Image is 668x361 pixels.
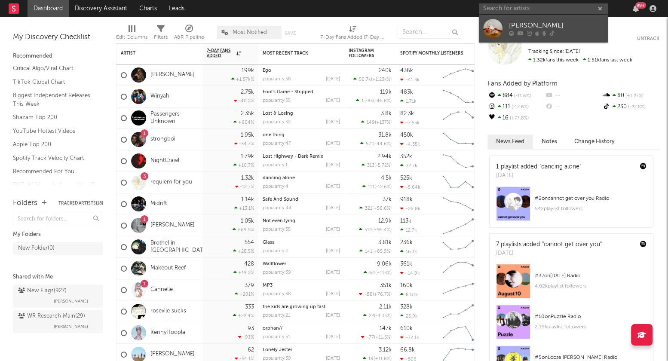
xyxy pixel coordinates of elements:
[13,272,103,282] div: Shared with Me
[263,77,291,82] div: popularity: 58
[624,94,643,98] span: +1.27 %
[320,21,385,46] div: 7-Day Fans Added (7-Day Fans Added)
[566,135,623,149] button: Change History
[263,219,295,223] a: Not even lying
[439,279,478,301] svg: Chart title
[263,262,286,266] a: Wallflower
[365,206,372,211] span: 321
[535,312,647,322] div: # 10 on Puzzle Radio
[361,119,392,125] div: ( )
[400,111,414,116] div: 82.3k
[150,200,167,208] a: Midrift
[263,206,291,211] div: popularity: 44
[150,71,195,79] a: [PERSON_NAME]
[400,184,420,190] div: -5.64k
[150,265,186,272] a: Makeout Reef
[635,2,646,9] div: 99 +
[18,286,67,296] div: New Flags ( 927 )
[400,249,417,254] div: 16.1k
[479,3,608,14] input: Search for artists
[528,49,580,54] span: Tracking Since: [DATE]
[13,153,95,163] a: Spotify Track Velocity Chart
[244,261,254,267] div: 428
[490,264,653,305] a: #37on[DATE] Radio4.62kplaylist followers
[18,243,55,254] div: New Folder ( 0 )
[375,314,390,318] span: -4.35 %
[263,227,291,232] div: popularity: 35
[509,116,529,121] span: +77.8 %
[233,313,254,318] div: +22.4 %
[263,313,290,318] div: popularity: 21
[263,133,285,138] a: one thing
[150,136,175,143] a: strongboi
[263,197,298,202] a: Safe And Sound
[487,135,533,149] button: News Feed
[367,163,374,168] span: 313
[545,101,602,113] div: --
[58,201,103,205] button: Tracked Artists(18)
[263,133,340,138] div: one thing
[439,322,478,344] svg: Chart title
[490,305,653,346] a: #10onPuzzle Radio2.19kplaylist followers
[367,120,375,125] span: 149
[353,76,392,82] div: ( )
[637,34,659,43] button: Untrack
[376,163,390,168] span: -5.72 %
[369,314,374,318] span: 22
[400,218,411,224] div: 113k
[400,292,418,297] div: 8.61k
[439,150,478,172] svg: Chart title
[496,162,581,171] div: 1 playlist added
[326,313,340,318] div: [DATE]
[150,240,208,254] a: Brothel in [GEOGRAPHIC_DATA]
[380,326,392,331] div: 147k
[13,180,95,198] a: TikTok Videos Assistant / Last 7 Days - Top
[376,185,390,190] span: -12.6 %
[367,335,374,340] span: -77
[233,270,254,275] div: +19.2 %
[359,248,392,254] div: ( )
[439,129,478,150] svg: Chart title
[263,154,340,159] div: Lost Highway - Dark Remix
[365,228,372,233] span: 514
[263,305,340,309] div: the kids are growing up fast
[369,271,375,275] span: 64
[13,198,37,208] div: Folders
[150,329,185,337] a: KennyHoopla
[150,157,179,165] a: NightCrawl
[326,292,340,297] div: [DATE]
[400,347,415,353] div: 66.8k
[13,242,103,255] a: New Folder(0)
[263,240,274,245] a: Glass
[383,197,392,202] div: 37k
[13,51,103,61] div: Recommended
[487,101,545,113] div: 111
[207,48,234,58] span: 7-Day Fans Added
[528,58,632,63] span: 1.51k fans last week
[487,113,545,124] div: 16
[381,111,392,116] div: 3.8k
[235,184,254,190] div: -12.7 %
[400,261,412,267] div: 361k
[121,51,185,56] div: Artist
[400,270,420,276] div: -14.9k
[154,21,168,46] div: Filters
[439,86,478,107] svg: Chart title
[150,351,195,358] a: [PERSON_NAME]
[535,271,647,281] div: # 37 on [DATE] Radio
[263,120,291,125] div: popularity: 32
[263,68,340,73] div: Ego
[248,326,254,331] div: 93
[439,258,478,279] svg: Chart title
[18,311,85,321] div: WR Research Main ( 29 )
[439,107,478,129] svg: Chart title
[263,348,340,352] div: Lonely Jester
[374,206,390,211] span: +56.6 %
[13,310,103,333] a: WR Research Main(29)[PERSON_NAME]
[326,249,340,254] div: [DATE]
[359,291,392,297] div: ( )
[13,77,95,87] a: TikTok Global Chart
[365,292,373,297] span: -88
[400,98,417,104] div: 1.71k
[13,140,95,149] a: Apple Top 200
